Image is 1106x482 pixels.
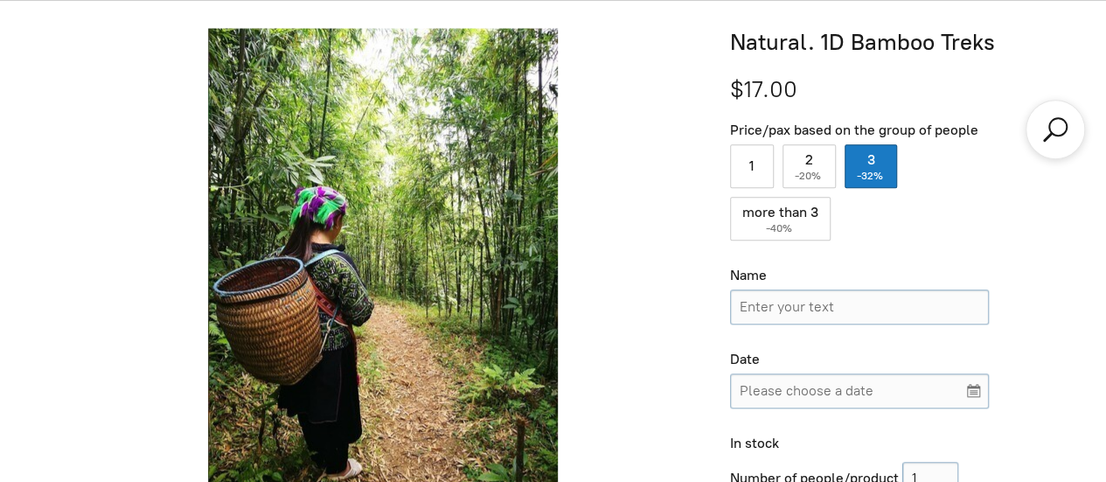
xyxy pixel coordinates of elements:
[730,435,779,451] span: In stock
[766,222,795,234] span: -40%
[795,170,824,182] span: -20%
[783,144,836,188] label: 2
[730,267,989,285] div: Name
[730,197,831,241] label: more than 3
[730,28,1042,58] h1: Natural. 1D Bamboo Treks
[1040,114,1071,145] a: Search products
[730,75,797,103] span: $17.00
[730,144,774,188] label: 1
[730,374,989,409] input: Please choose a date
[730,290,989,325] input: Name
[730,351,989,369] div: Date
[730,122,989,140] div: Price/pax based on the group of people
